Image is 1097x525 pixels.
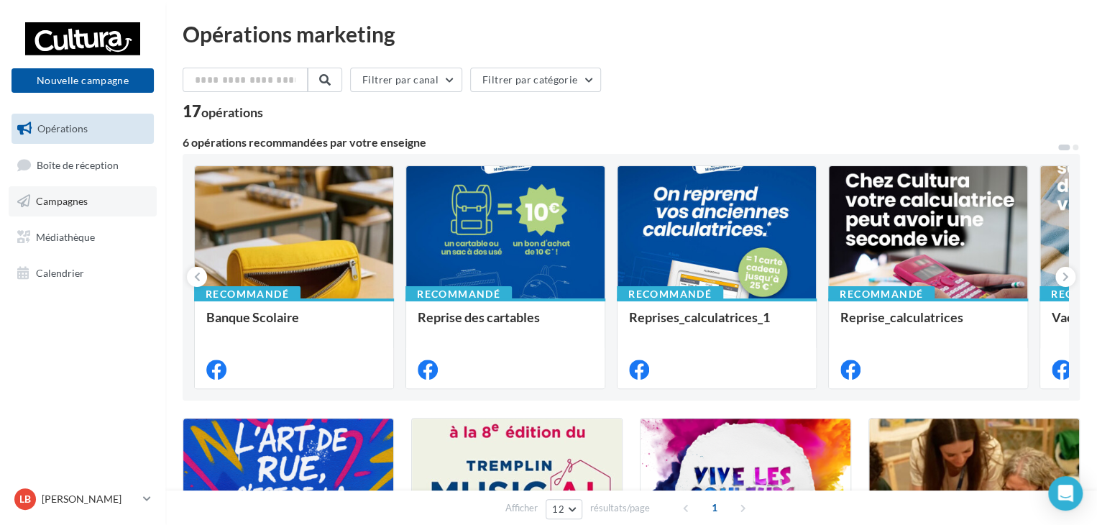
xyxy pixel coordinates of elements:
[418,309,540,325] span: Reprise des cartables
[9,114,157,144] a: Opérations
[183,23,1080,45] div: Opérations marketing
[12,68,154,93] button: Nouvelle campagne
[505,501,538,515] span: Afficher
[629,309,770,325] span: Reprises_calculatrices_1
[590,501,650,515] span: résultats/page
[36,266,84,278] span: Calendrier
[703,496,726,519] span: 1
[201,106,263,119] div: opérations
[617,286,723,302] div: Recommandé
[546,499,582,519] button: 12
[42,492,137,506] p: [PERSON_NAME]
[9,150,157,181] a: Boîte de réception
[183,104,263,119] div: 17
[1048,476,1083,511] div: Open Intercom Messenger
[405,286,512,302] div: Recommandé
[36,195,88,207] span: Campagnes
[36,231,95,243] span: Médiathèque
[828,286,935,302] div: Recommandé
[37,158,119,170] span: Boîte de réception
[9,186,157,216] a: Campagnes
[37,122,88,134] span: Opérations
[9,222,157,252] a: Médiathèque
[19,492,31,506] span: LB
[9,258,157,288] a: Calendrier
[840,309,963,325] span: Reprise_calculatrices
[12,485,154,513] a: LB [PERSON_NAME]
[350,68,462,92] button: Filtrer par canal
[470,68,601,92] button: Filtrer par catégorie
[206,309,299,325] span: Banque Scolaire
[552,503,564,515] span: 12
[194,286,300,302] div: Recommandé
[183,137,1057,148] div: 6 opérations recommandées par votre enseigne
